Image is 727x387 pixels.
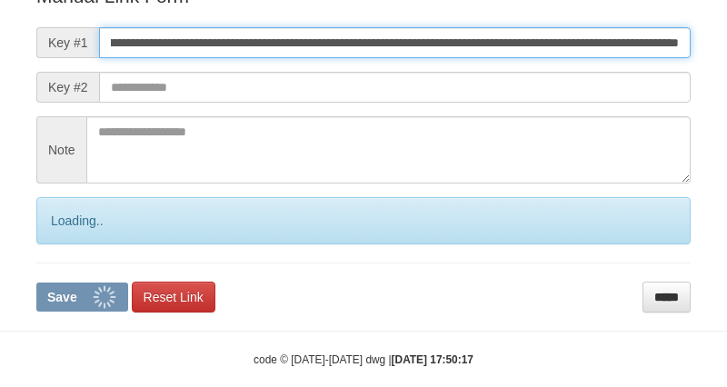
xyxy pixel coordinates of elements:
div: Loading.. [36,197,691,244]
span: Save [47,290,77,304]
small: code © [DATE]-[DATE] dwg | [254,353,473,366]
strong: [DATE] 17:50:17 [392,353,473,366]
a: Reset Link [132,282,215,313]
span: Key #2 [36,72,99,103]
span: Reset Link [144,290,204,304]
span: Key #1 [36,27,99,58]
button: Save [36,283,128,312]
span: Note [36,116,86,184]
